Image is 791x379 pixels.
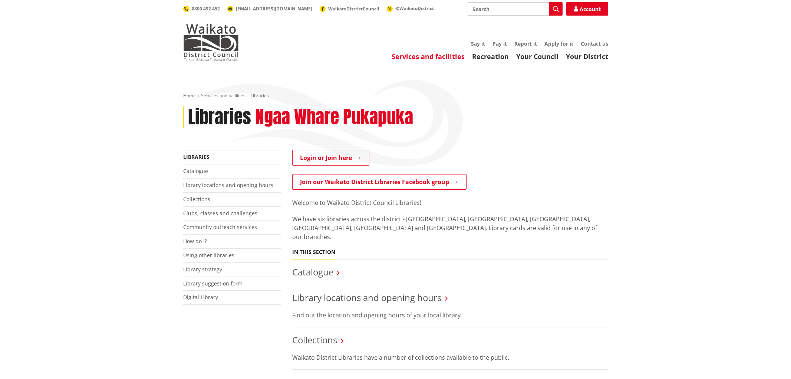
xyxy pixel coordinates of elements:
a: Digital Library [183,294,218,301]
a: How do I? [183,238,207,245]
span: WaikatoDistrictCouncil [328,6,379,12]
a: Library strategy [183,266,222,273]
a: Services and facilities [392,52,465,61]
span: ibrary cards are valid for use in any of our branches. [292,224,597,241]
a: @WaikatoDistrict [387,5,434,12]
a: Collections [292,334,337,346]
a: 0800 492 452 [183,6,220,12]
a: Library locations and opening hours [183,182,273,189]
p: Welcome to Waikato District Council Libraries! [292,198,608,207]
a: Catalogue [183,167,208,174]
a: Collections [183,196,210,203]
span: 0800 492 452 [192,6,220,12]
a: Recreation [472,52,509,61]
h5: In this section [292,249,335,255]
a: [EMAIL_ADDRESS][DOMAIN_NAME] [227,6,312,12]
a: WaikatoDistrictCouncil [320,6,379,12]
a: Apply for it [544,40,573,47]
a: Catalogue [292,266,333,278]
a: Library locations and opening hours [292,291,441,304]
nav: breadcrumb [183,93,608,99]
a: Services and facilities [201,92,245,99]
a: Library suggestion form [183,280,243,287]
a: Libraries [183,153,210,160]
a: Your Council [516,52,558,61]
a: Pay it [492,40,507,47]
img: Waikato District Council - Te Kaunihera aa Takiwaa o Waikato [183,24,239,61]
h1: Libraries [188,107,251,128]
p: Find out the location and opening hours of your local library. [292,311,608,320]
span: [EMAIL_ADDRESS][DOMAIN_NAME] [236,6,312,12]
a: Report it [514,40,537,47]
span: @WaikatoDistrict [395,5,434,12]
p: We have six libraries across the district - [GEOGRAPHIC_DATA], [GEOGRAPHIC_DATA], [GEOGRAPHIC_DAT... [292,215,608,241]
a: Clubs, classes and challenges [183,210,257,217]
p: Waikato District Libraries have a number of collections available to the public. [292,353,608,362]
a: Home [183,92,196,99]
h2: Ngaa Whare Pukapuka [255,107,413,128]
input: Search input [468,2,563,16]
a: Your District [566,52,608,61]
a: Community outreach services [183,223,257,231]
span: Libraries [251,92,269,99]
a: Say it [471,40,485,47]
a: Contact us [581,40,608,47]
a: Login or Join here [292,150,369,166]
a: Join our Waikato District Libraries Facebook group [292,174,467,190]
a: Account [566,2,608,16]
a: Using other libraries [183,252,234,259]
